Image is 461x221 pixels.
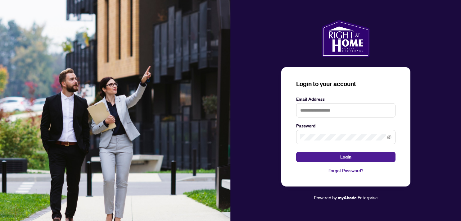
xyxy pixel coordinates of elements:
[358,195,378,200] span: Enterprise
[387,135,391,139] span: eye-invisible
[296,96,395,103] label: Email Address
[296,152,395,162] button: Login
[322,20,370,57] img: ma-logo
[314,195,337,200] span: Powered by
[340,152,351,162] span: Login
[296,122,395,129] label: Password
[296,80,395,88] h3: Login to your account
[296,167,395,174] a: Forgot Password?
[338,194,357,201] a: myAbode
